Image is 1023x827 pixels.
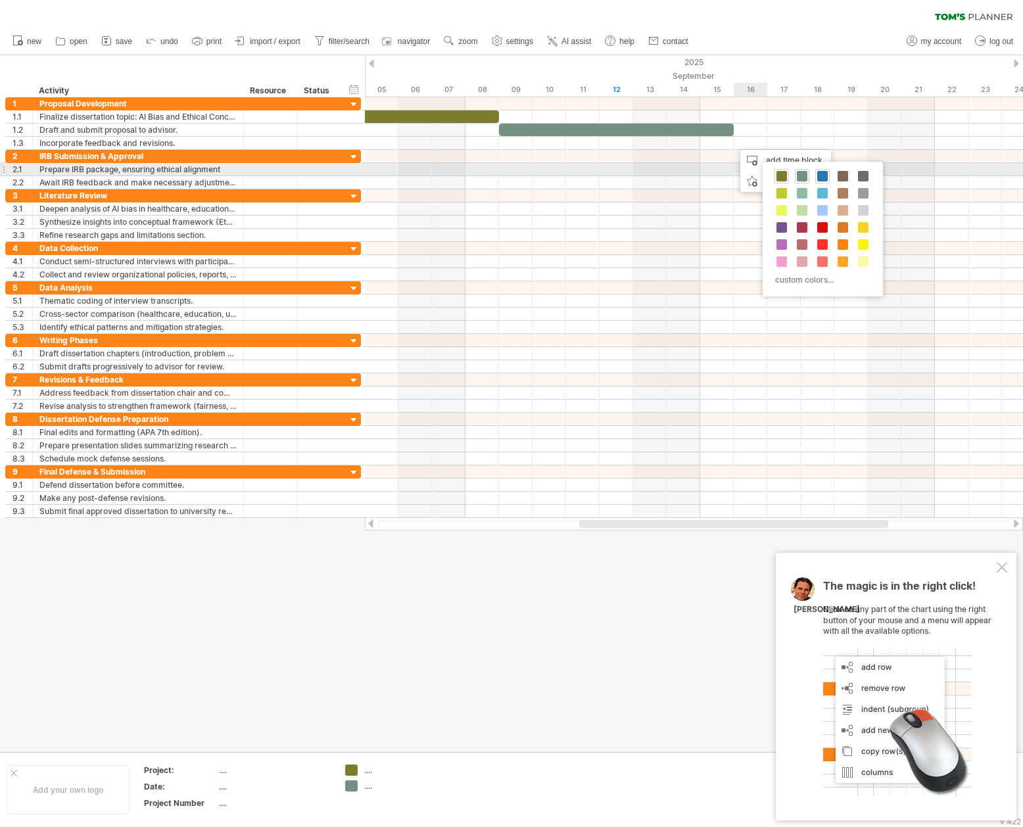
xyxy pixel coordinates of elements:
div: 2.2 [12,176,32,189]
div: Revisions & Feedback [39,373,237,386]
div: Project Number [144,797,216,809]
div: Sunday, 21 September 2025 [901,83,935,97]
div: Sunday, 7 September 2025 [432,83,465,97]
div: .... [219,765,329,776]
div: 1.2 [12,124,32,136]
div: 5.2 [12,308,32,320]
div: .... [219,781,329,792]
a: filter/search [311,33,373,50]
div: Activity [39,84,236,97]
div: 4.1 [12,255,32,268]
div: Resource [250,84,290,97]
div: 7.1 [12,387,32,399]
div: 2 [12,150,32,162]
div: Finalize dissertation topic: AI Bias and Ethical Concerns across healthcare, education, and urban... [39,110,237,123]
a: print [189,33,226,50]
div: 8 [12,413,32,425]
span: AI assist [561,37,591,46]
div: .... [219,797,329,809]
div: Draft and submit proposal to advisor. [39,124,237,136]
div: .... [364,765,436,776]
div: Final Defense & Submission [39,465,237,478]
div: Tuesday, 9 September 2025 [499,83,533,97]
div: 5 [12,281,32,294]
div: 7.2 [12,400,32,412]
div: [PERSON_NAME] [794,604,860,615]
div: Final edits and formatting (APA 7th edition). [39,426,237,438]
div: Saturday, 13 September 2025 [633,83,667,97]
div: add icon [740,171,831,192]
div: Sunday, 14 September 2025 [667,83,700,97]
div: Saturday, 20 September 2025 [868,83,901,97]
span: help [619,37,634,46]
span: The magic is in the right click! [823,579,976,599]
span: my account [921,37,961,46]
div: 4 [12,242,32,254]
div: Data Collection [39,242,237,254]
span: settings [506,37,533,46]
div: Address feedback from dissertation chair and committee. [39,387,237,399]
span: log out [989,37,1013,46]
div: Monday, 22 September 2025 [935,83,968,97]
div: Schedule mock defense sessions. [39,452,237,465]
div: v 422 [1000,816,1021,826]
div: Draft dissertation chapters (introduction, problem background, methodology, literature review, fi... [39,347,237,360]
div: Make any post-defense revisions. [39,492,237,504]
div: Monday, 8 September 2025 [465,83,499,97]
div: Monday, 15 September 2025 [700,83,734,97]
a: navigator [380,33,434,50]
span: undo [160,37,178,46]
div: 8.2 [12,439,32,452]
span: navigator [398,37,430,46]
div: Prepare presentation slides summarizing research questions, methodology, findings, and implications. [39,439,237,452]
div: Wednesday, 10 September 2025 [533,83,566,97]
span: zoom [458,37,477,46]
div: Thursday, 18 September 2025 [801,83,834,97]
span: open [70,37,87,46]
a: AI assist [544,33,595,50]
a: save [98,33,136,50]
div: Refine research gaps and limitations section. [39,229,237,241]
div: Submit drafts progressively to advisor for review. [39,360,237,373]
div: Cross-sector comparison (healthcare, education, urban planning). [39,308,237,320]
div: Thematic coding of interview transcripts. [39,295,237,307]
a: open [52,33,91,50]
div: Project: [144,765,216,776]
div: Deepen analysis of AI bias in healthcare, education, urban planning, and governance [39,202,237,215]
div: 6 [12,334,32,346]
div: 1 [12,97,32,110]
div: Dissertation Defense Preparation [39,413,237,425]
div: Collect and review organizational policies, reports, and academic studies. [39,268,237,281]
div: Add your own logo [7,765,130,815]
div: Saturday, 6 September 2025 [398,83,432,97]
div: 7 [12,373,32,386]
div: Data Analysis [39,281,237,294]
div: Literature Review [39,189,237,202]
div: 5.1 [12,295,32,307]
div: Proposal Development [39,97,237,110]
div: .... [364,780,436,792]
div: Writing Phases [39,334,237,346]
span: save [116,37,132,46]
div: Prepare IRB package, ensuring ethical alignment [39,163,237,176]
div: 9.1 [12,479,32,491]
span: filter/search [329,37,369,46]
div: Thursday, 11 September 2025 [566,83,600,97]
div: Submit final approved dissertation to university repository. [39,505,237,517]
a: undo [143,33,182,50]
div: 3.3 [12,229,32,241]
span: contact [663,37,688,46]
div: Click on any part of the chart using the right button of your mouse and a menu will appear with a... [823,580,994,796]
div: 8.1 [12,426,32,438]
a: zoom [440,33,481,50]
div: 3.1 [12,202,32,215]
div: 6.2 [12,360,32,373]
div: Revise analysis to strengthen framework (fairness, transparency, accountability). [39,400,237,412]
div: 9 [12,465,32,478]
div: Status [304,84,333,97]
div: Defend dissertation before committee. [39,479,237,491]
div: 3 [12,189,32,202]
div: Friday, 5 September 2025 [365,83,398,97]
a: log out [972,33,1017,50]
div: Tuesday, 16 September 2025 [734,83,767,97]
